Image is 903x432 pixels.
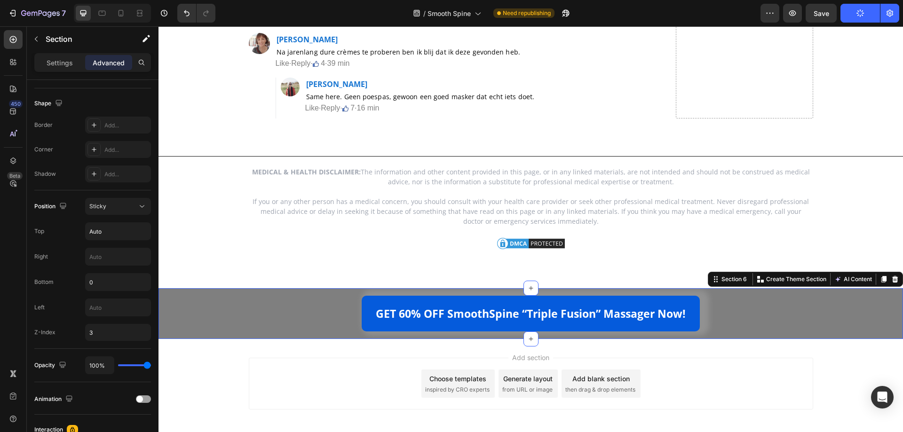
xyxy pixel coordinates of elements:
[93,58,125,68] p: Advanced
[86,248,150,265] input: Auto
[217,279,527,296] p: GET 60% OFF SmoothSpine “Triple Fusion” Massager Now!
[423,8,426,18] span: /
[148,65,376,75] p: Same here. Geen poespas, gewoon een goed masker dat echt iets doet.
[7,172,23,180] div: Beta
[192,76,196,87] span: 7
[814,9,829,17] span: Save
[428,8,471,18] span: Smooth Spine
[162,76,182,87] span: Reply
[94,141,651,160] span: The information and other content provided in this page, or in any linked materials, are not inte...
[407,359,477,368] span: then drag & drop elements
[344,359,394,368] span: from URL or image
[4,4,70,23] button: 7
[46,33,123,45] p: Section
[104,170,149,179] div: Add...
[34,145,53,154] div: Corner
[271,347,328,357] div: Choose templates
[608,249,668,257] p: Create Theme Section
[34,227,44,236] div: Top
[86,299,150,316] input: Auto
[345,347,394,357] div: Generate layout
[91,170,654,200] p: If you or any other person has a medical concern, you should consult with your health care provid...
[86,274,150,291] input: Auto
[34,97,64,110] div: Shape
[34,278,54,286] div: Bottom
[503,9,551,17] span: Need republishing
[122,51,141,70] img: gempages_566703941249663937-473aa56b-b676-44ba-8b6c-5eacd2140584.png
[267,359,331,368] span: inspired by CRO experts
[177,4,215,23] div: Undo/Redo
[34,328,55,337] div: Z-Index
[158,26,903,432] iframe: To enrich screen reader interactions, please activate Accessibility in Grammarly extension settings
[34,121,53,129] div: Border
[104,146,149,154] div: Add...
[203,269,541,305] button: <p>GET 60% OFF SmoothSpine “Triple Fusion” Massager Now!</p>
[86,223,150,240] input: Auto
[147,76,377,87] p: · · ·
[561,249,590,257] div: Section 6
[148,52,376,63] p: [PERSON_NAME]
[85,198,151,215] button: Sticky
[86,357,114,374] input: Auto
[34,252,48,261] div: Right
[104,121,149,130] div: Add...
[47,58,73,68] p: Settings
[198,76,221,87] span: 16 min
[337,210,408,224] img: gempages_566703941249663937-06f61a49-a32a-4535-9c78-584762d90718.png
[34,359,68,372] div: Opacity
[34,200,69,213] div: Position
[62,8,66,19] p: 7
[168,31,191,43] span: 39 min
[9,100,23,108] div: 450
[34,393,75,406] div: Animation
[414,347,471,357] div: Add blank section
[674,247,715,259] button: AI Content
[89,203,106,210] span: Sticky
[350,326,395,336] span: Add section
[871,386,894,408] div: Open Intercom Messenger
[34,303,45,312] div: Left
[94,141,202,150] strong: MEDICAL & HEALTH DISCLAIMER:
[147,76,160,87] span: Like
[806,4,837,23] button: Save
[162,31,166,43] span: 4
[34,170,56,178] div: Shadow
